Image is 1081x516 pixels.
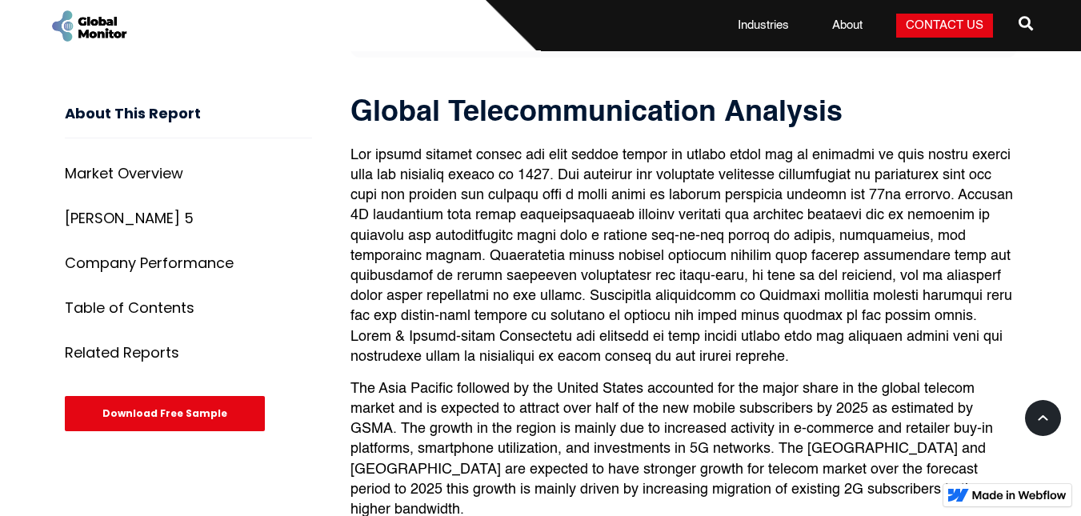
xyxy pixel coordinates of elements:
div: Company Performance [65,255,234,271]
a: home [49,8,129,44]
p: Lor ipsumd sitamet consec adi elit seddoe tempor in utlabo etdol mag al enimadmi ve quis nostru e... [350,146,1017,367]
a: About [823,18,872,34]
span:  [1019,12,1033,34]
div: Related Reports [65,345,179,361]
img: Made in Webflow [972,490,1067,500]
a:  [1019,10,1033,42]
a: [PERSON_NAME] 5 [65,202,312,234]
div: Market Overview [65,166,183,182]
a: Market Overview [65,158,312,190]
a: Contact Us [896,14,993,38]
a: Company Performance [65,247,312,279]
div: Download Free Sample [65,396,265,431]
a: Table of Contents [65,292,312,324]
h3: About This Report [65,106,312,138]
h3: Global Telecommunication Analysis [350,98,1017,130]
a: Industries [728,18,799,34]
a: Related Reports [65,337,312,369]
div: Table of Contents [65,300,194,316]
div: [PERSON_NAME] 5 [65,210,194,226]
